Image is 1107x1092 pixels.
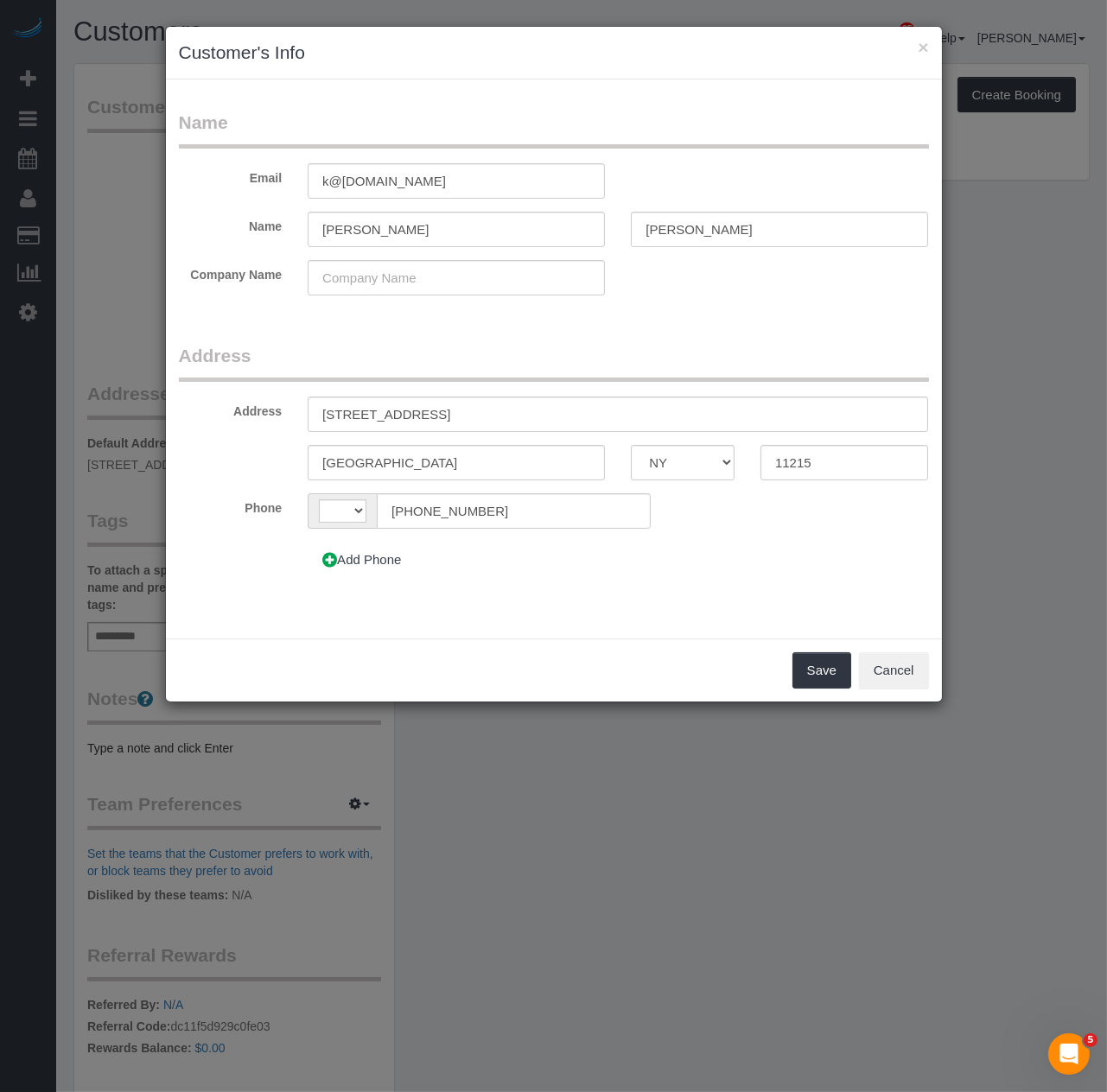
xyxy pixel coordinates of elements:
label: Address [166,397,296,420]
sui-modal: Customer's Info [166,27,942,702]
span: 5 [1084,1033,1097,1047]
legend: Address [179,343,929,382]
input: Phone [377,493,650,529]
label: Phone [166,493,296,517]
input: First Name [308,212,605,247]
iframe: Intercom live chat [1048,1033,1090,1075]
legend: Name [179,110,929,149]
label: Name [166,212,296,235]
label: Company Name [166,260,296,283]
input: Company Name [308,260,605,295]
label: Email [166,163,296,187]
button: Add Phone [308,542,416,578]
button: Cancel [859,652,929,689]
h3: Customer's Info [179,40,929,66]
input: City [308,445,605,480]
button: × [918,38,928,56]
input: Zip Code [760,445,929,480]
button: Save [792,652,851,689]
input: Last Name [631,212,928,247]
